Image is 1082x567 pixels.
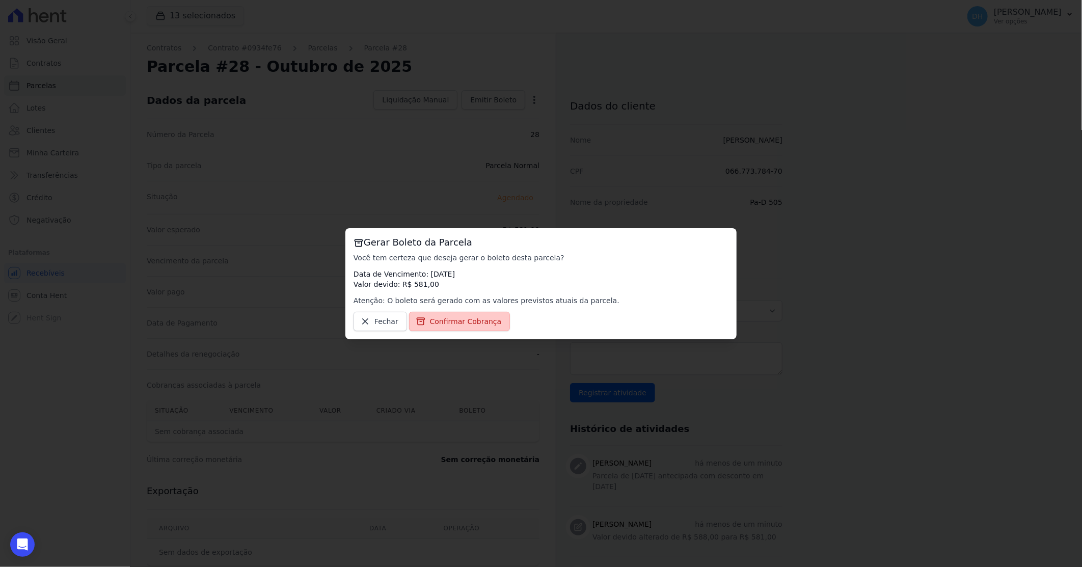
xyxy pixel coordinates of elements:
[409,312,510,331] a: Confirmar Cobrança
[354,295,728,306] p: Atenção: O boleto será gerado com as valores previstos atuais da parcela.
[430,316,502,327] span: Confirmar Cobrança
[10,532,35,557] div: Open Intercom Messenger
[374,316,398,327] span: Fechar
[354,236,728,249] h3: Gerar Boleto da Parcela
[354,312,407,331] a: Fechar
[354,269,728,289] p: Data de Vencimento: [DATE] Valor devido: R$ 581,00
[354,253,728,263] p: Você tem certeza que deseja gerar o boleto desta parcela?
